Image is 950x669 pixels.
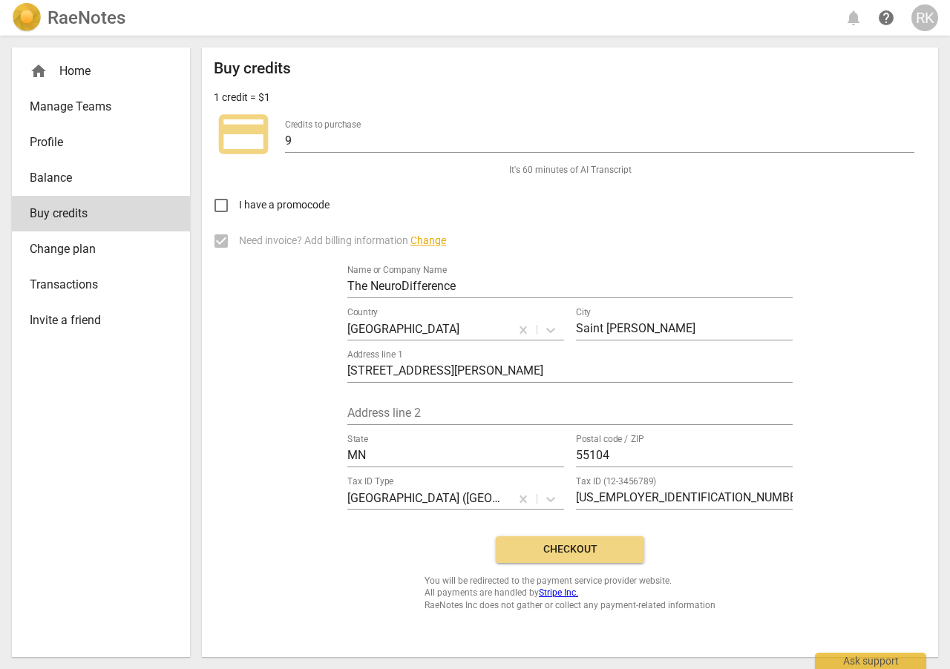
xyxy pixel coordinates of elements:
[347,266,447,274] label: Name or Company Name
[239,197,330,213] span: I have a promocode
[347,435,368,444] label: State
[12,267,190,303] a: Transactions
[239,233,446,248] span: Need invoice? Add billing information
[576,308,591,317] label: City
[347,477,393,486] label: Tax ID Type
[496,536,644,563] button: Checkout
[877,9,895,27] span: help
[347,320,459,337] p: United States
[214,59,291,78] h2: Buy credits
[214,105,273,164] span: credit_card
[30,312,160,329] span: Invite a friend
[30,205,160,223] span: Buy credits
[347,350,402,359] label: Address line 1
[347,490,504,507] p: United States (United States EIN)
[425,575,715,612] span: You will be redirected to the payment service provider website. All payments are handled by RaeNo...
[12,160,190,196] a: Balance
[12,89,190,125] a: Manage Teams
[30,134,160,151] span: Profile
[30,240,160,258] span: Change plan
[410,234,446,246] span: Change
[576,488,793,510] input: 12-3456789
[30,169,160,187] span: Balance
[12,125,190,160] a: Profile
[30,62,160,80] div: Home
[12,231,190,267] a: Change plan
[12,53,190,89] div: Home
[911,4,938,31] button: RK
[12,196,190,231] a: Buy credits
[30,98,160,116] span: Manage Teams
[508,542,632,557] span: Checkout
[30,276,160,294] span: Transactions
[509,164,632,177] span: It's 60 minutes of AI Transcript
[30,62,47,80] span: home
[347,308,378,317] label: Country
[285,120,361,129] label: Credits to purchase
[576,477,657,486] label: Tax ID (12-3456789)
[873,4,900,31] a: Help
[47,7,125,28] h2: RaeNotes
[539,587,578,598] a: Stripe Inc.
[12,3,42,33] img: Logo
[12,3,125,33] a: LogoRaeNotes
[214,90,270,105] p: 1 credit = $1
[576,435,644,444] label: Postal code / ZIP
[815,653,926,669] div: Ask support
[12,303,190,338] a: Invite a friend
